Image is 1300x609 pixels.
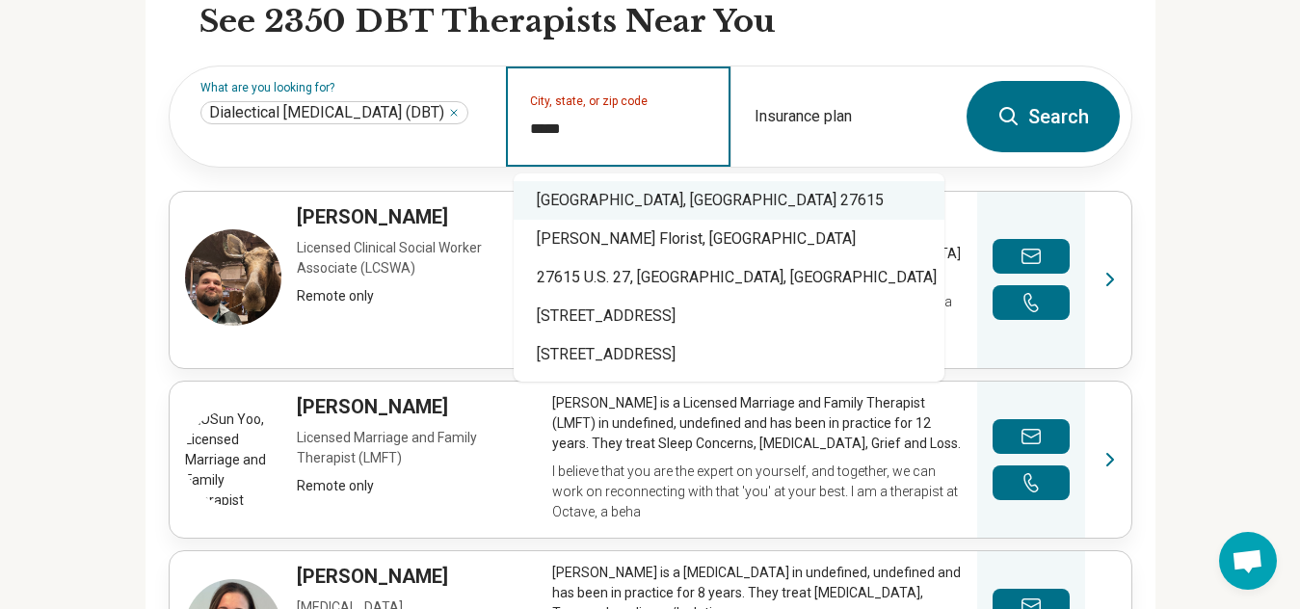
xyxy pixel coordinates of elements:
div: [STREET_ADDRESS] [514,297,944,335]
button: Make a phone call [993,465,1070,500]
div: [STREET_ADDRESS] [514,335,944,374]
div: [GEOGRAPHIC_DATA], [GEOGRAPHIC_DATA] 27615 [514,181,944,220]
label: What are you looking for? [200,82,483,93]
button: Search [967,81,1120,152]
button: Send a message [993,419,1070,454]
span: Dialectical [MEDICAL_DATA] (DBT) [209,103,444,122]
button: Make a phone call [993,285,1070,320]
div: Suggestions [514,173,944,382]
div: 27615 U.S. 27, [GEOGRAPHIC_DATA], [GEOGRAPHIC_DATA] [514,258,944,297]
h2: See 2350 DBT Therapists Near You [199,2,1132,42]
button: Send a message [993,239,1070,274]
div: Open chat [1219,532,1277,590]
div: [PERSON_NAME] Florist, [GEOGRAPHIC_DATA] [514,220,944,258]
div: Dialectical Behavior Therapy (DBT) [200,101,468,124]
button: Dialectical Behavior Therapy (DBT) [448,107,460,119]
